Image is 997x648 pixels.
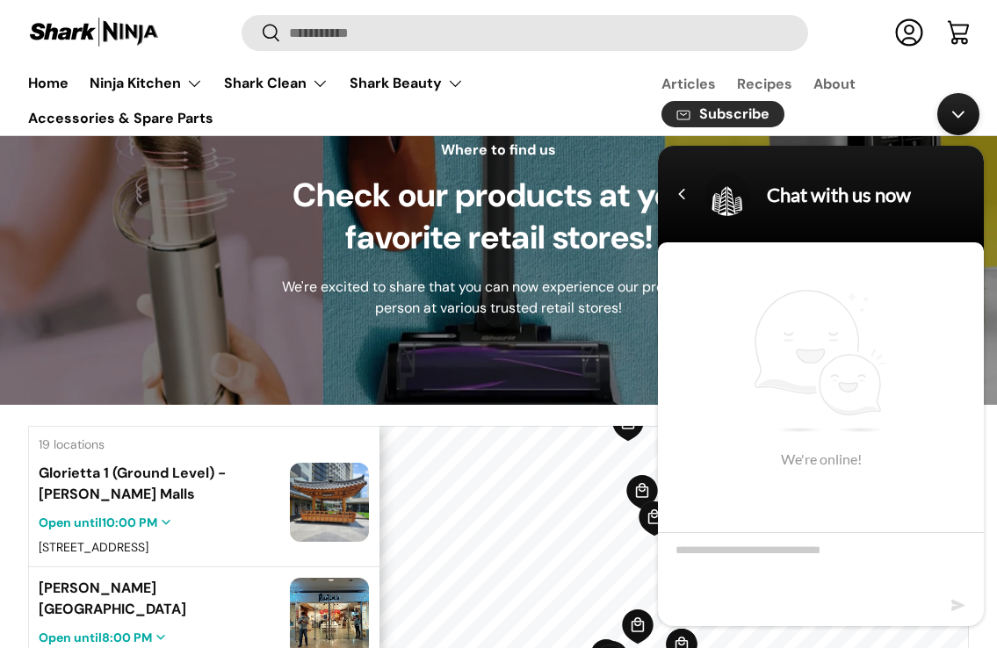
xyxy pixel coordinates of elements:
[264,277,734,319] p: We're excited to share that you can now experience our products in person at various trusted reta...
[28,66,619,135] nav: Primary
[28,101,213,135] a: Accessories & Spare Parts
[339,66,474,101] summary: Shark Beauty
[619,66,969,135] nav: Secondary
[621,608,654,645] div: Map marker
[39,515,157,530] span: Open until
[28,16,160,50] img: Shark Ninja Philippines
[649,84,993,635] iframe: SalesIQ Chatwindow
[102,515,157,530] time: 10:00 PM
[39,463,279,505] div: Glorietta 1 (Ground Level) - [PERSON_NAME] Malls
[28,66,69,100] a: Home
[661,67,716,101] a: Articles
[611,406,645,443] div: Map marker
[290,463,369,542] img: Glorietta 1 (Ground Level) - Ayala Malls
[79,66,213,101] summary: Ninja Kitchen
[638,500,671,537] div: Map marker
[813,67,856,101] a: About
[39,578,279,620] div: [PERSON_NAME] [GEOGRAPHIC_DATA]
[39,539,148,555] span: [STREET_ADDRESS]
[39,630,152,645] span: Open until
[213,66,339,101] summary: Shark Clean
[102,630,152,645] time: 8:00 PM
[737,67,792,101] a: Recipes
[264,140,734,161] p: Where to find us
[264,175,734,261] h1: Check our products at your favorite retail stores!
[28,426,379,453] div: 19 locations
[625,474,659,511] div: Map marker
